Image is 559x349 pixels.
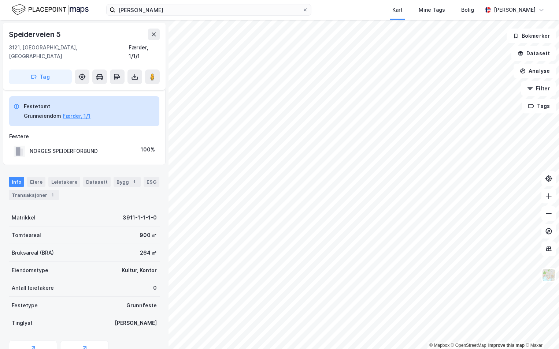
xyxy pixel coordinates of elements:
[511,46,556,61] button: Datasett
[123,213,157,222] div: 3911-1-1-1-0
[461,5,474,14] div: Bolig
[144,177,159,187] div: ESG
[522,99,556,113] button: Tags
[507,29,556,43] button: Bokmerker
[392,5,403,14] div: Kart
[9,43,129,61] div: 3121, [GEOGRAPHIC_DATA], [GEOGRAPHIC_DATA]
[140,231,157,240] div: 900 ㎡
[141,145,155,154] div: 100%
[83,177,111,187] div: Datasett
[30,147,98,155] div: NORGES SPEIDERFORBUND
[514,64,556,78] button: Analyse
[419,5,445,14] div: Mine Tags
[115,319,157,327] div: [PERSON_NAME]
[9,132,159,141] div: Festere
[27,177,45,187] div: Eiere
[521,81,556,96] button: Filter
[542,268,556,282] img: Z
[12,248,54,257] div: Bruksareal (BRA)
[494,5,536,14] div: [PERSON_NAME]
[12,266,48,275] div: Eiendomstype
[12,213,36,222] div: Matrikkel
[429,343,449,348] a: Mapbox
[488,343,525,348] a: Improve this map
[129,43,160,61] div: Færder, 1/1/1
[122,266,157,275] div: Kultur, Kontor
[451,343,486,348] a: OpenStreetMap
[9,177,24,187] div: Info
[126,301,157,310] div: Grunnfeste
[12,231,41,240] div: Tomteareal
[12,3,89,16] img: logo.f888ab2527a4732fd821a326f86c7f29.svg
[522,314,559,349] div: Kontrollprogram for chat
[9,70,72,84] button: Tag
[12,301,38,310] div: Festetype
[24,102,90,111] div: Festetomt
[130,178,138,185] div: 1
[140,248,157,257] div: 264 ㎡
[12,319,33,327] div: Tinglyst
[9,29,62,40] div: Speiderveien 5
[24,112,61,120] div: Grunneiendom
[114,177,141,187] div: Bygg
[153,284,157,292] div: 0
[522,314,559,349] iframe: Chat Widget
[49,191,56,199] div: 1
[115,4,302,15] input: Søk på adresse, matrikkel, gårdeiere, leietakere eller personer
[12,284,54,292] div: Antall leietakere
[48,177,80,187] div: Leietakere
[63,112,90,120] button: Færder, 1/1
[9,190,59,200] div: Transaksjoner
